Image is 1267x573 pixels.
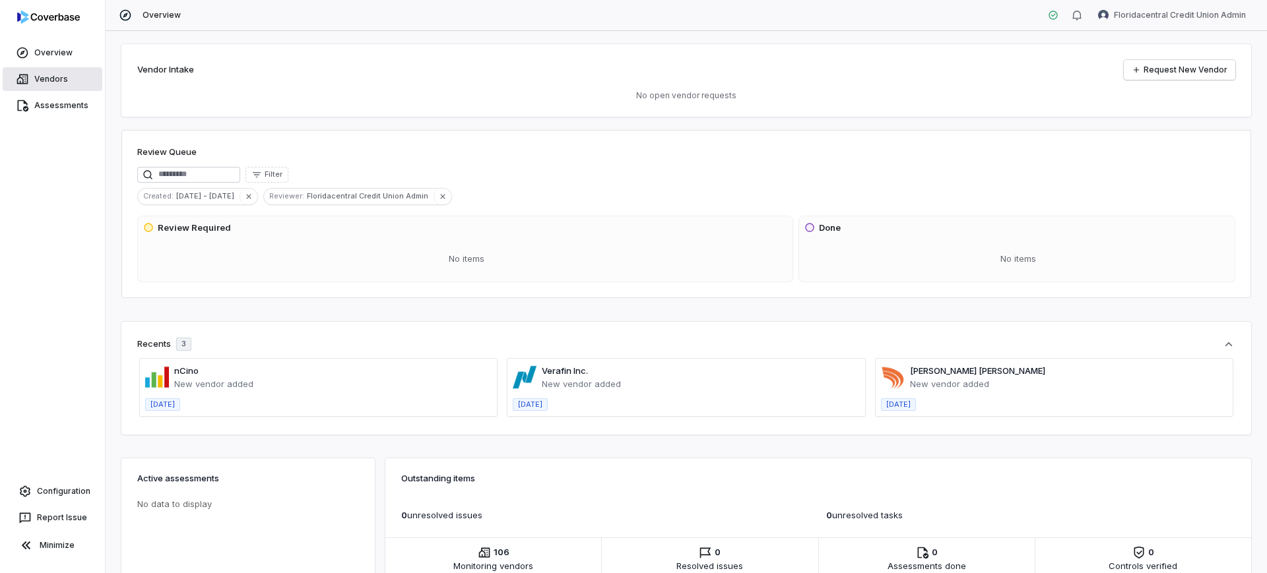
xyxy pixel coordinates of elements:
p: unresolved task s [826,508,1235,522]
img: logo-D7KZi-bG.svg [17,11,80,24]
img: Floridacentral Credit Union Admin avatar [1098,10,1109,20]
h3: Active assessments [137,471,359,485]
span: 106 [494,546,509,559]
button: Floridacentral Credit Union Admin avatarFloridacentral Credit Union Admin [1090,5,1254,25]
span: [DATE] - [DATE] [176,190,240,202]
span: 0 [401,510,407,520]
button: Filter [245,167,288,183]
h3: Done [819,222,841,235]
span: Overview [143,10,181,20]
a: Overview [3,41,102,65]
h3: Review Required [158,222,231,235]
div: No items [804,242,1232,276]
div: Recents [137,338,191,351]
span: 0 [932,546,938,559]
p: No data to display [137,498,364,511]
button: Minimize [5,532,100,558]
span: Filter [265,169,282,179]
div: No items [143,242,790,276]
span: 3 [181,339,186,349]
button: Report Issue [5,506,100,529]
a: Request New Vendor [1124,60,1235,80]
a: Vendors [3,67,102,91]
span: 0 [715,546,721,559]
p: unresolved issue s [401,508,810,522]
h3: Outstanding items [401,471,1235,485]
span: Assessments done [888,559,966,572]
a: nCino [174,365,199,376]
span: Resolved issues [676,559,743,572]
h1: Review Queue [137,146,197,159]
h2: Vendor Intake [137,63,194,76]
span: Monitoring vendors [453,559,533,572]
a: Configuration [5,479,100,503]
span: Floridacentral Credit Union Admin [307,190,434,202]
span: 0 [1148,546,1154,559]
a: Verafin Inc. [542,365,588,376]
span: Floridacentral Credit Union Admin [1114,10,1246,20]
a: [PERSON_NAME] [PERSON_NAME] [910,365,1045,376]
a: Assessments [3,94,102,117]
span: Reviewer : [264,190,307,202]
p: No open vendor requests [137,90,1235,101]
span: 0 [826,510,832,520]
span: Created : [138,190,176,202]
button: Recents3 [137,338,1235,351]
span: Controls verified [1109,559,1177,572]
